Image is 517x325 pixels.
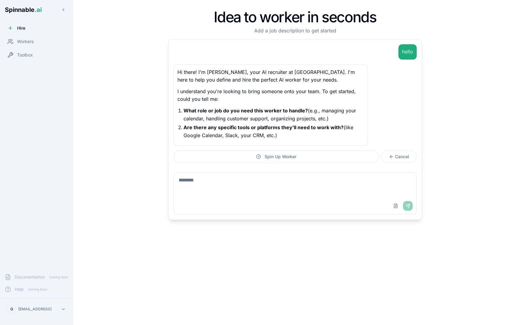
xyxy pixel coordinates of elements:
[173,151,379,163] button: Spin Up Worker
[17,52,33,58] span: Toolbox
[17,25,25,31] span: Hire
[184,124,344,130] strong: Are there any specific tools or platforms they'll need to work with?
[402,48,413,56] p: hello
[17,38,34,45] span: Workers
[15,286,24,292] span: Help
[5,6,42,13] span: Spinnable
[26,287,49,292] span: Coming Soon
[15,274,45,280] span: Documentation
[177,88,364,103] p: I understand you're looking to bring someone onto your team. To get started, could you tell me:
[395,154,409,160] span: Cancel
[5,303,68,315] button: G[EMAIL_ADDRESS]
[184,107,364,122] p: (e.g., managing your calendar, handling customer support, organizing projects, etc.)
[381,151,417,163] button: Cancel
[18,307,52,312] p: [EMAIL_ADDRESS]
[34,6,42,13] span: .ai
[184,108,308,114] strong: What role or job do you need this worker to handle?
[177,68,364,84] p: Hi there! I'm [PERSON_NAME], your AI recruiter at [GEOGRAPHIC_DATA]. I'm here to help you define ...
[47,274,70,280] span: Coming Soon
[184,124,364,139] p: (like Google Calendar, Slack, your CRM, etc.)
[265,154,296,160] span: Spin Up Worker
[10,307,13,312] span: G
[168,10,422,24] h1: Idea to worker in seconds
[168,27,422,34] p: Add a job description to get started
